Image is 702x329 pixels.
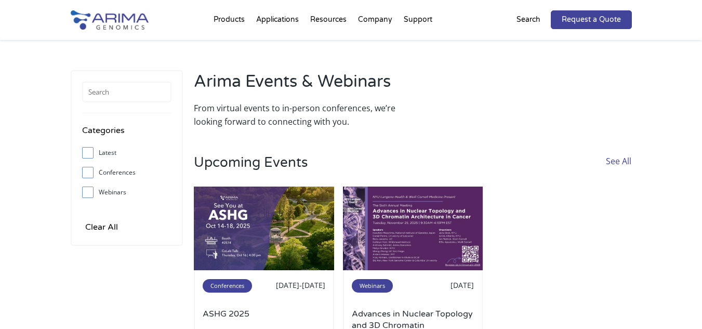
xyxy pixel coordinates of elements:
p: From virtual events to in-person conferences, we’re looking forward to connecting with you. [194,101,407,128]
span: [DATE]-[DATE] [276,280,325,290]
a: Request a Quote [551,10,632,29]
span: [DATE] [451,280,474,290]
h2: Arima Events & Webinars [194,70,407,101]
a: See All [606,154,631,187]
img: ashg-2025-500x300.jpg [194,187,334,271]
label: Webinars [82,185,171,200]
span: Webinars [352,279,393,293]
img: Arima-Genomics-logo [71,10,149,30]
label: Conferences [82,165,171,180]
label: Latest [82,145,171,161]
span: Conferences [203,279,252,293]
p: Search [516,13,540,27]
img: NYU-X-Post-No-Agenda-500x300.jpg [343,187,483,271]
input: Search [82,82,171,102]
input: Clear All [82,220,121,234]
h4: Categories [82,124,171,145]
h3: Upcoming Events [194,154,308,187]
